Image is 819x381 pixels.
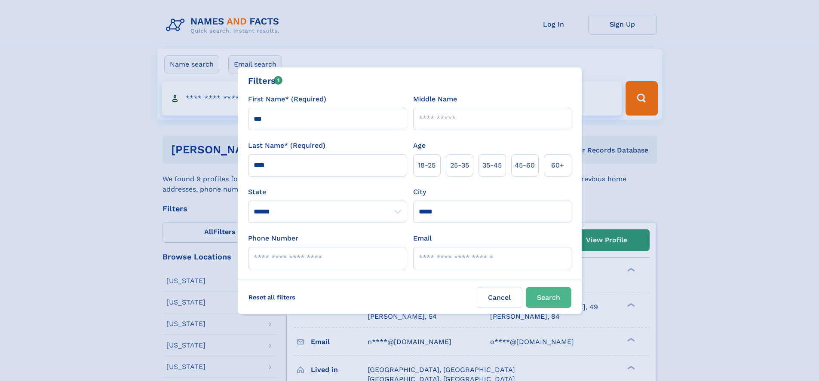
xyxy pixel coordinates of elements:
[413,94,457,104] label: Middle Name
[551,160,564,171] span: 60+
[482,160,502,171] span: 35‑45
[248,94,326,104] label: First Name* (Required)
[413,187,426,197] label: City
[243,287,301,308] label: Reset all filters
[477,287,522,308] label: Cancel
[248,74,283,87] div: Filters
[515,160,535,171] span: 45‑60
[418,160,436,171] span: 18‑25
[450,160,469,171] span: 25‑35
[248,233,298,244] label: Phone Number
[413,140,426,151] label: Age
[248,140,325,151] label: Last Name* (Required)
[248,187,406,197] label: State
[413,233,432,244] label: Email
[526,287,571,308] button: Search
